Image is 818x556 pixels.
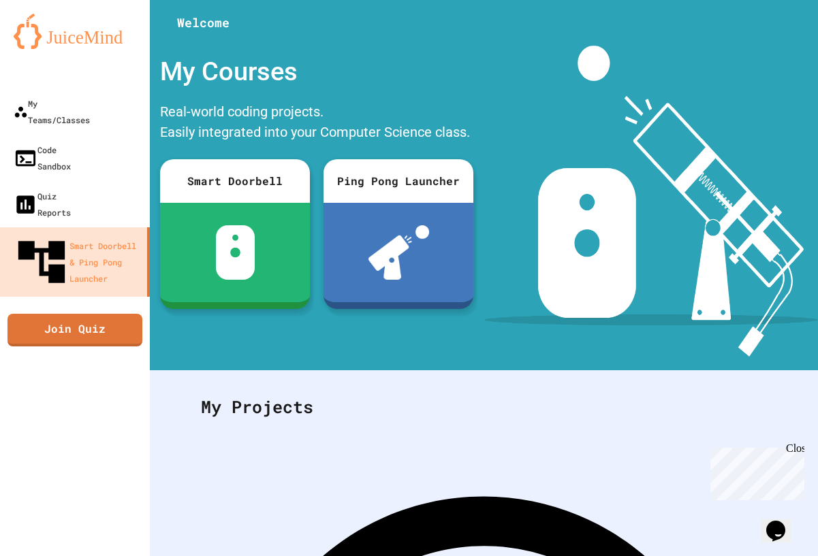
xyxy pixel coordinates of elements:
div: Real-world coding projects. Easily integrated into your Computer Science class. [153,98,480,149]
div: My Teams/Classes [14,95,90,128]
iframe: chat widget [761,502,804,542]
div: Smart Doorbell [160,159,310,203]
div: Code Sandbox [14,142,71,174]
div: Quiz Reports [14,188,71,220]
div: Smart Doorbell & Ping Pong Launcher [14,234,142,290]
div: Chat with us now!Close [5,5,94,86]
img: ppl-with-ball.png [368,225,429,280]
img: sdb-white.svg [216,225,255,280]
img: logo-orange.svg [14,14,136,49]
div: My Projects [187,380,781,434]
a: Join Quiz [7,314,142,346]
iframe: chat widget [705,442,804,500]
div: My Courses [153,46,480,98]
div: Ping Pong Launcher [324,159,473,203]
